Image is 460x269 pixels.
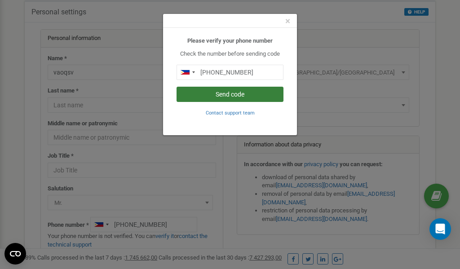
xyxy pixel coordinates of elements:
a: Contact support team [206,109,255,116]
button: Send code [177,87,283,102]
small: Contact support team [206,110,255,116]
div: Open Intercom Messenger [429,218,451,240]
span: × [285,16,290,26]
b: Please verify your phone number [187,37,273,44]
button: Close [285,17,290,26]
input: 0905 123 4567 [177,65,283,80]
p: Check the number before sending code [177,50,283,58]
button: Open CMP widget [4,243,26,265]
div: Telephone country code [177,65,198,79]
